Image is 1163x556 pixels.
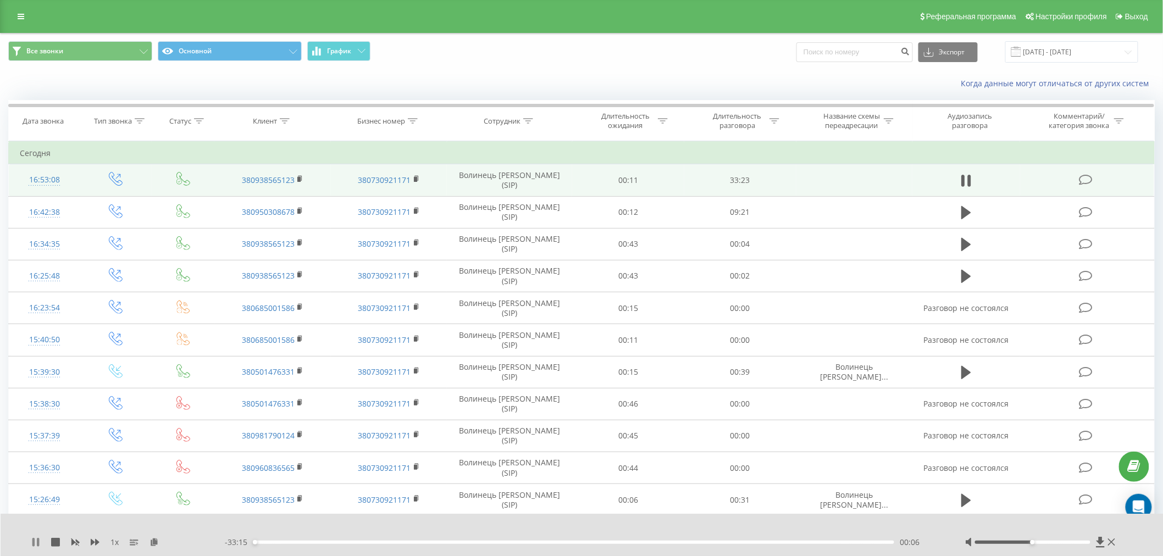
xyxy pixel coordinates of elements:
[684,260,796,292] td: 00:02
[169,116,191,126] div: Статус
[484,116,520,126] div: Сотрудник
[447,388,572,420] td: Волинець [PERSON_NAME] (SIP)
[307,41,370,61] button: График
[447,260,572,292] td: Волинець [PERSON_NAME] (SIP)
[358,494,411,505] a: 380730921171
[926,12,1016,21] span: Реферальная программа
[20,233,69,255] div: 16:34:35
[572,452,684,484] td: 00:44
[20,329,69,351] div: 15:40:50
[20,202,69,223] div: 16:42:38
[242,270,295,281] a: 380938565123
[708,112,767,130] div: Длительность разговора
[684,228,796,260] td: 00:04
[242,463,295,473] a: 380960836565
[242,366,295,377] a: 380501476331
[572,420,684,452] td: 00:45
[20,393,69,415] div: 15:38:30
[20,169,69,191] div: 16:53:08
[20,265,69,287] div: 16:25:48
[358,398,411,409] a: 380730921171
[796,42,913,62] input: Поиск по номеру
[572,356,684,388] td: 00:15
[242,335,295,345] a: 380685001586
[572,164,684,196] td: 00:11
[1031,540,1035,544] div: Accessibility label
[684,292,796,324] td: 00:00
[20,362,69,383] div: 15:39:30
[358,463,411,473] a: 380730921171
[923,398,1009,409] span: Разговор не состоялся
[158,41,302,61] button: Основной
[684,388,796,420] td: 00:00
[684,420,796,452] td: 00:00
[596,112,655,130] div: Длительность ожидания
[822,112,881,130] div: Название схемы переадресации
[447,164,572,196] td: Волинець [PERSON_NAME] (SIP)
[900,537,920,548] span: 00:06
[572,196,684,228] td: 00:12
[242,303,295,313] a: 380685001586
[242,175,295,185] a: 380938565123
[26,47,63,55] span: Все звонки
[572,388,684,420] td: 00:46
[225,537,253,548] span: - 33:15
[358,175,411,185] a: 380730921171
[94,116,132,126] div: Тип звонка
[358,270,411,281] a: 380730921171
[1126,494,1152,520] div: Open Intercom Messenger
[242,238,295,249] a: 380938565123
[242,207,295,217] a: 380950308678
[1047,112,1111,130] div: Комментарий/категория звонка
[923,303,1009,313] span: Разговор не состоялся
[447,292,572,324] td: Волинець [PERSON_NAME] (SIP)
[447,324,572,356] td: Волинець [PERSON_NAME] (SIP)
[572,292,684,324] td: 00:15
[9,142,1155,164] td: Сегодня
[820,490,888,510] span: Волинець [PERSON_NAME]...
[110,537,119,548] span: 1 x
[447,452,572,484] td: Волинець [PERSON_NAME] (SIP)
[572,324,684,356] td: 00:11
[358,238,411,249] a: 380730921171
[1035,12,1107,21] span: Настройки профиля
[684,452,796,484] td: 00:00
[358,303,411,313] a: 380730921171
[447,228,572,260] td: Волинець [PERSON_NAME] (SIP)
[358,335,411,345] a: 380730921171
[358,430,411,441] a: 380730921171
[961,78,1155,88] a: Когда данные могут отличаться от других систем
[923,430,1009,441] span: Разговор не состоялся
[684,164,796,196] td: 33:23
[358,366,411,377] a: 380730921171
[923,463,1009,473] span: Разговор не состоялся
[572,260,684,292] td: 00:43
[20,425,69,447] div: 15:37:39
[242,430,295,441] a: 380981790124
[684,196,796,228] td: 09:21
[684,356,796,388] td: 00:39
[357,116,405,126] div: Бизнес номер
[820,362,888,382] span: Волинець [PERSON_NAME]...
[8,41,152,61] button: Все звонки
[242,398,295,409] a: 380501476331
[1125,12,1148,21] span: Выход
[253,116,277,126] div: Клиент
[447,196,572,228] td: Волинець [PERSON_NAME] (SIP)
[23,116,64,126] div: Дата звонка
[20,297,69,319] div: 16:23:54
[242,494,295,505] a: 380938565123
[684,324,796,356] td: 00:00
[328,47,352,55] span: График
[20,457,69,479] div: 15:36:30
[934,112,1006,130] div: Аудиозапись разговора
[923,335,1009,345] span: Разговор не состоялся
[684,484,796,516] td: 00:31
[447,484,572,516] td: Волинець [PERSON_NAME] (SIP)
[572,228,684,260] td: 00:43
[447,356,572,388] td: Волинець [PERSON_NAME] (SIP)
[358,207,411,217] a: 380730921171
[572,484,684,516] td: 00:06
[918,42,978,62] button: Экспорт
[447,420,572,452] td: Волинець [PERSON_NAME] (SIP)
